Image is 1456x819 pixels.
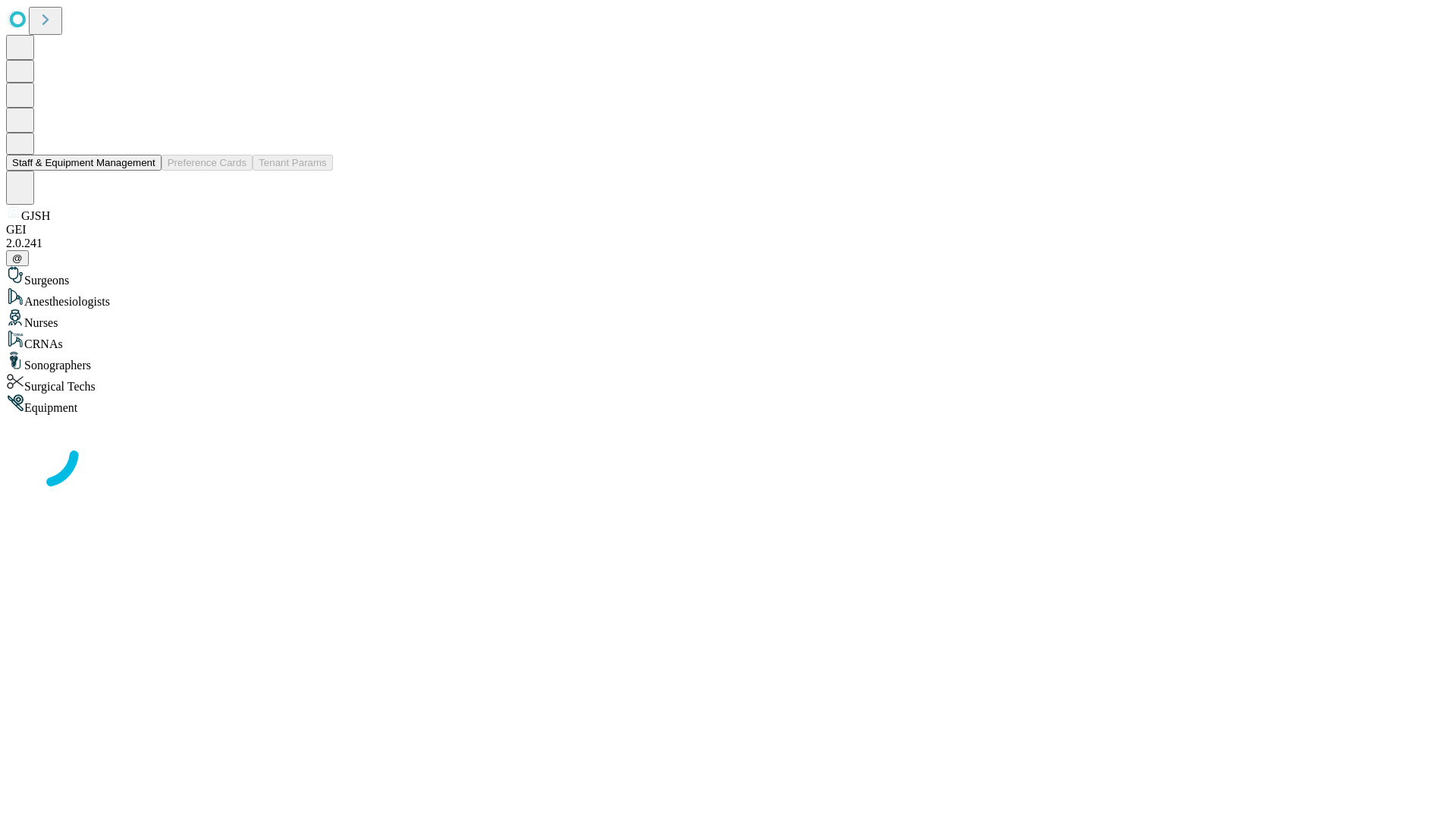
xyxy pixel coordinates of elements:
[6,287,1450,309] div: Anesthesiologists
[21,209,50,222] span: GJSH
[6,237,1450,250] div: 2.0.241
[6,394,1450,415] div: Equipment
[6,155,162,171] button: Staff & Equipment Management
[6,309,1450,330] div: Nurses
[6,330,1450,351] div: CRNAs
[6,351,1450,372] div: Sonographers
[6,250,29,266] button: @
[6,372,1450,394] div: Surgical Techs
[6,223,1450,237] div: GEI
[162,155,253,171] button: Preference Cards
[6,266,1450,287] div: Surgeons
[253,155,333,171] button: Tenant Params
[12,253,23,264] span: @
